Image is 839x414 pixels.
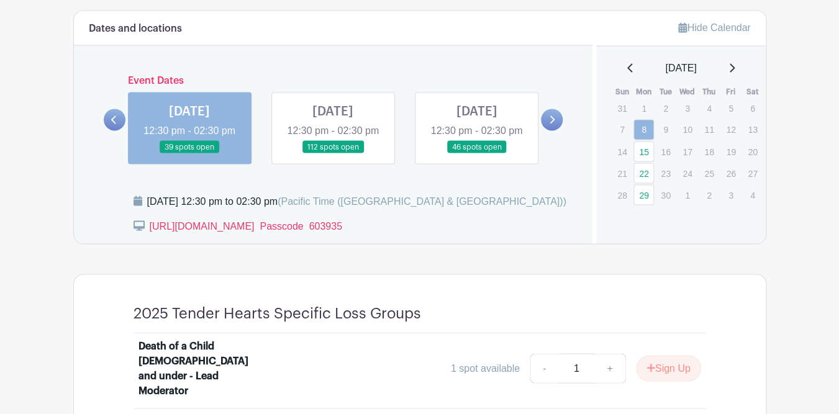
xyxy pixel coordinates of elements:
[655,99,676,118] p: 2
[633,119,654,140] a: 8
[612,99,632,118] p: 31
[676,86,698,98] th: Wed
[89,23,182,35] h6: Dates and locations
[612,120,632,139] p: 7
[742,185,763,204] p: 4
[594,353,625,383] a: +
[633,99,654,118] p: 1
[147,194,566,209] div: [DATE] 12:30 pm to 02:30 pm
[655,185,676,204] p: 30
[720,185,741,204] p: 3
[720,120,741,139] p: 12
[655,120,676,139] p: 9
[742,163,763,182] p: 27
[677,185,697,204] p: 1
[134,304,421,322] h4: 2025 Tender Hearts Specific Loss Groups
[278,196,566,206] span: (Pacific Time ([GEOGRAPHIC_DATA] & [GEOGRAPHIC_DATA]))
[612,185,632,204] p: 28
[699,163,719,182] p: 25
[655,142,676,161] p: 16
[698,86,720,98] th: Thu
[742,99,763,118] p: 6
[678,22,750,33] a: Hide Calendar
[677,142,697,161] p: 17
[633,184,654,205] a: 29
[655,86,676,98] th: Tue
[677,163,697,182] p: 24
[720,142,741,161] p: 19
[742,142,763,161] p: 20
[665,61,696,76] span: [DATE]
[633,86,655,98] th: Mon
[720,86,741,98] th: Fri
[530,353,558,383] a: -
[720,99,741,118] p: 5
[699,142,719,161] p: 18
[150,220,342,231] a: [URL][DOMAIN_NAME] Passcode 603935
[742,120,763,139] p: 13
[636,355,701,381] button: Sign Up
[677,120,697,139] p: 10
[655,163,676,182] p: 23
[611,86,633,98] th: Sun
[451,361,520,376] div: 1 spot available
[720,163,741,182] p: 26
[612,142,632,161] p: 14
[125,75,542,87] h6: Event Dates
[741,86,763,98] th: Sat
[612,163,632,182] p: 21
[699,120,719,139] p: 11
[677,99,697,118] p: 3
[699,185,719,204] p: 2
[633,141,654,161] a: 15
[138,338,265,398] div: Death of a Child [DEMOGRAPHIC_DATA] and under - Lead Moderator
[633,163,654,183] a: 22
[699,99,719,118] p: 4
